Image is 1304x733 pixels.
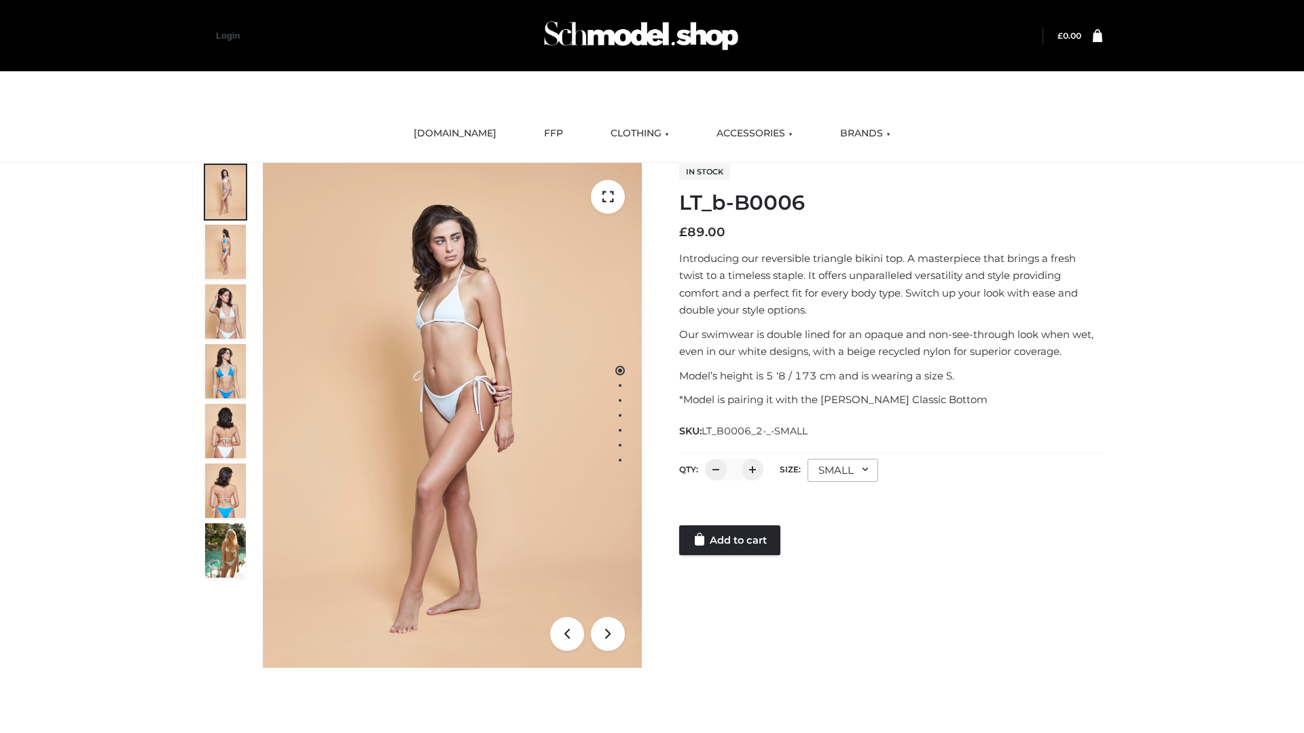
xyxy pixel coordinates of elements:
[1057,31,1081,41] a: £0.00
[679,225,725,240] bdi: 89.00
[205,165,246,219] img: ArielClassicBikiniTop_CloudNine_AzureSky_OW114ECO_1-scaled.jpg
[679,423,809,439] span: SKU:
[263,163,642,668] img: ArielClassicBikiniTop_CloudNine_AzureSky_OW114ECO_1
[205,464,246,518] img: ArielClassicBikiniTop_CloudNine_AzureSky_OW114ECO_8-scaled.jpg
[205,284,246,339] img: ArielClassicBikiniTop_CloudNine_AzureSky_OW114ECO_3-scaled.jpg
[205,523,246,578] img: Arieltop_CloudNine_AzureSky2.jpg
[205,225,246,279] img: ArielClassicBikiniTop_CloudNine_AzureSky_OW114ECO_2-scaled.jpg
[403,119,507,149] a: [DOMAIN_NAME]
[808,459,878,482] div: SMALL
[679,191,1102,215] h1: LT_b-B0006
[216,31,240,41] a: Login
[679,326,1102,360] p: Our swimwear is double lined for an opaque and non-see-through look when wet, even in our white d...
[679,367,1102,385] p: Model’s height is 5 ‘8 / 173 cm and is wearing a size S.
[702,425,808,437] span: LT_B0006_2-_-SMALL
[679,525,780,555] a: Add to cart
[1057,31,1063,41] span: £
[205,344,246,398] img: ArielClassicBikiniTop_CloudNine_AzureSky_OW114ECO_4-scaled.jpg
[679,164,730,180] span: In stock
[1057,31,1081,41] bdi: 0.00
[600,119,679,149] a: CLOTHING
[830,119,901,149] a: BRANDS
[780,464,801,474] label: Size:
[539,9,743,62] img: Schmodel Admin 964
[679,225,687,240] span: £
[205,404,246,458] img: ArielClassicBikiniTop_CloudNine_AzureSky_OW114ECO_7-scaled.jpg
[534,119,573,149] a: FFP
[679,464,698,474] label: QTY:
[679,391,1102,409] p: *Model is pairing it with the [PERSON_NAME] Classic Bottom
[679,250,1102,319] p: Introducing our reversible triangle bikini top. A masterpiece that brings a fresh twist to a time...
[706,119,803,149] a: ACCESSORIES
